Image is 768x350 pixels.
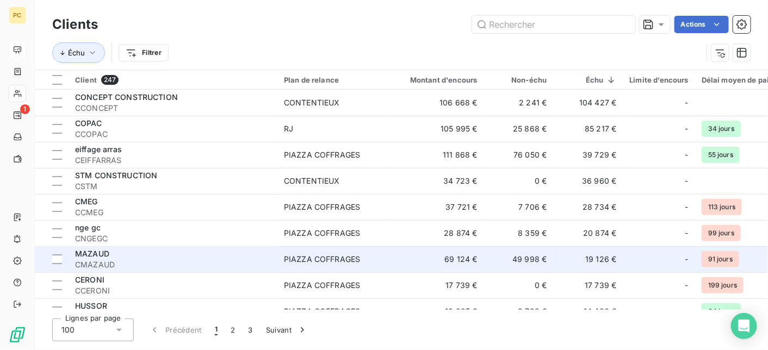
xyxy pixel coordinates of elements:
[560,76,617,84] div: Échu
[284,176,340,186] div: CONTENTIEUX
[554,272,623,298] td: 17 739 €
[242,318,259,341] button: 3
[685,149,689,160] span: -
[284,76,384,84] div: Plan de relance
[554,220,623,246] td: 20 874 €
[391,194,484,220] td: 37 721 €
[75,275,104,284] span: CERONI
[20,104,30,114] span: 1
[731,313,757,339] div: Open Intercom Messenger
[75,92,178,102] span: CONCEPT CONSTRUCTION
[9,326,26,343] img: Logo LeanPay
[685,202,689,212] span: -
[9,7,26,24] div: PC
[75,223,101,232] span: nge gc
[484,168,554,194] td: 0 €
[472,16,635,33] input: Rechercher
[702,147,740,163] span: 55 jours
[685,176,689,186] span: -
[119,44,169,61] button: Filtrer
[630,76,689,84] div: Limite d’encours
[702,121,741,137] span: 34 jours
[75,259,271,270] span: CMAZAUD
[484,142,554,168] td: 76 050 €
[554,90,623,116] td: 104 427 €
[685,123,689,134] span: -
[224,318,241,341] button: 2
[391,90,484,116] td: 106 668 €
[685,280,689,291] span: -
[554,194,623,220] td: 28 734 €
[702,199,742,215] span: 113 jours
[484,272,554,298] td: 0 €
[674,16,729,33] button: Actions
[284,280,360,291] div: PIAZZA COFFRAGES
[554,298,623,324] td: 14 406 €
[685,228,689,239] span: -
[215,324,218,335] span: 1
[484,298,554,324] td: 3 799 €
[702,303,741,320] span: 64 jours
[484,90,554,116] td: 2 241 €
[75,145,122,154] span: eiffage arras
[75,285,271,296] span: CCERONI
[75,103,271,114] span: CCONCEPT
[75,207,271,218] span: CCMEG
[484,220,554,246] td: 8 359 €
[554,142,623,168] td: 39 729 €
[284,202,360,212] div: PIAZZA COFFRAGES
[391,142,484,168] td: 111 868 €
[685,306,689,317] span: -
[554,116,623,142] td: 85 217 €
[75,129,271,140] span: CCOPAC
[554,168,623,194] td: 36 960 €
[259,318,314,341] button: Suivant
[397,76,478,84] div: Montant d'encours
[391,220,484,246] td: 28 874 €
[284,306,360,317] div: PIAZZA COFFRAGES
[484,194,554,220] td: 7 706 €
[391,116,484,142] td: 105 995 €
[685,254,689,265] span: -
[75,233,271,244] span: CNGEGC
[75,118,102,128] span: COPAC
[284,149,360,160] div: PIAZZA COFFRAGES
[484,116,554,142] td: 25 868 €
[685,97,689,108] span: -
[484,246,554,272] td: 49 998 €
[75,197,98,206] span: CMEG
[284,254,360,265] div: PIAZZA COFFRAGES
[491,76,547,84] div: Non-échu
[75,76,97,84] span: Client
[75,301,107,310] span: HUSSOR
[284,228,360,239] div: PIAZZA COFFRAGES
[702,277,744,293] span: 199 jours
[702,225,741,241] span: 99 jours
[554,246,623,272] td: 19 126 €
[391,168,484,194] td: 34 723 €
[284,123,293,134] div: RJ
[75,155,271,166] span: CEIFFARRAS
[75,181,271,192] span: CSTM
[52,15,98,34] h3: Clients
[391,272,484,298] td: 17 739 €
[284,97,340,108] div: CONTENTIEUX
[52,42,105,63] button: Échu
[75,171,157,180] span: STM CONSTRUCTION
[68,48,85,57] span: Échu
[391,298,484,324] td: 18 205 €
[702,251,739,267] span: 91 jours
[101,75,119,85] span: 247
[143,318,208,341] button: Précédent
[61,324,75,335] span: 100
[391,246,484,272] td: 69 124 €
[208,318,224,341] button: 1
[75,249,109,258] span: MAZAUD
